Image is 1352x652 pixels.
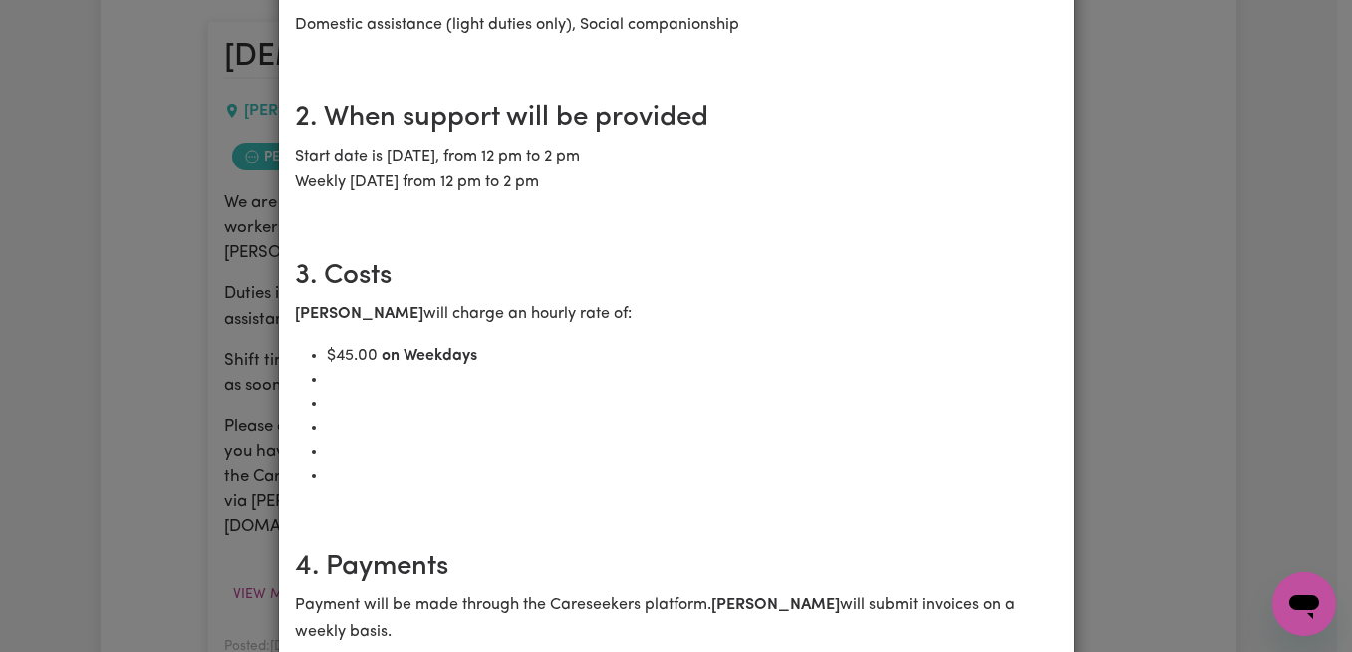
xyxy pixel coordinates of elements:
[295,592,1058,645] p: Payment will be made through the Careseekers platform. will submit invoices on a weekly basis.
[382,348,477,364] b: on Weekdays
[1272,572,1336,636] iframe: Button to launch messaging window
[711,597,840,613] b: [PERSON_NAME]
[295,144,1058,196] p: Start date is [DATE], from 12 pm to 2 pm Weekly [DATE] from 12 pm to 2 pm
[295,260,1058,294] h2: 3. Costs
[295,301,1058,327] p: will charge an hourly rate of:
[295,306,423,322] b: [PERSON_NAME]
[295,102,1058,136] h2: 2. When support will be provided
[327,348,378,364] span: $ 45.00
[295,12,1058,38] p: Domestic assistance (light duties only), Social companionship
[295,551,1058,585] h2: 4. Payments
